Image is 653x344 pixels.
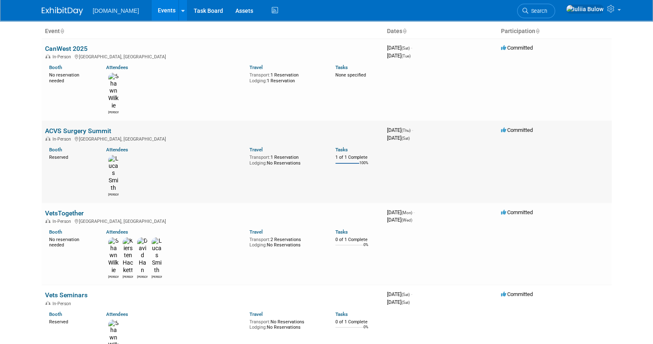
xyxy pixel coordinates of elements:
div: 1 of 1 Complete [335,155,380,160]
div: 1 Reservation 1 Reservation [249,71,323,84]
img: David Han [137,237,147,274]
span: (Wed) [401,218,412,222]
a: Booth [49,311,62,317]
span: - [411,45,412,51]
a: Booth [49,229,62,235]
span: (Sat) [401,136,410,141]
span: Transport: [249,319,271,325]
div: Lucas Smith [108,192,119,197]
a: Travel [249,229,263,235]
img: Shawn Wilkie [108,73,119,110]
a: Attendees [106,64,128,70]
span: [DATE] [387,299,410,305]
img: ExhibitDay [42,7,83,15]
img: In-Person Event [45,136,50,141]
a: Tasks [335,147,348,153]
a: Tasks [335,311,348,317]
a: Travel [249,311,263,317]
span: [DATE] [387,45,412,51]
span: - [413,209,415,215]
span: - [411,291,412,297]
div: 2 Reservations No Reservations [249,235,323,248]
img: In-Person Event [45,219,50,223]
img: Kiersten Hackett [123,237,133,274]
img: Shawn Wilkie [108,237,119,274]
img: In-Person Event [45,54,50,58]
div: [GEOGRAPHIC_DATA], [GEOGRAPHIC_DATA] [45,135,380,142]
div: David Han [137,274,147,279]
div: 0 of 1 Complete [335,319,380,325]
a: Sort by Participation Type [535,28,539,34]
span: (Sat) [401,46,410,50]
a: Sort by Event Name [60,28,64,34]
span: [DATE] [387,135,410,141]
a: Attendees [106,147,128,153]
th: Dates [384,24,498,38]
span: (Sat) [401,300,410,305]
span: Transport: [249,155,271,160]
span: Lodging: [249,325,267,330]
a: Travel [249,147,263,153]
td: 0% [363,243,368,254]
span: - [412,127,413,133]
span: (Sat) [401,292,410,297]
div: Reserved [49,318,94,325]
span: Lodging: [249,78,267,84]
a: VetsTogether [45,209,84,217]
span: [DATE] [387,127,413,133]
td: 0% [363,325,368,336]
img: In-Person Event [45,301,50,305]
span: [DATE] [387,209,415,215]
a: Booth [49,64,62,70]
img: Lucas Smith [108,155,119,192]
span: Transport: [249,237,271,242]
a: CanWest 2025 [45,45,88,53]
a: Tasks [335,229,348,235]
span: [DATE] [387,53,411,59]
a: Attendees [106,229,128,235]
div: Shawn Wilkie [108,110,119,115]
span: [DATE] [387,217,412,223]
span: Lodging: [249,242,267,248]
span: [DOMAIN_NAME] [93,7,139,14]
span: Transport: [249,72,271,78]
span: (Tue) [401,54,411,58]
span: Search [528,8,547,14]
img: Iuliia Bulow [566,5,604,14]
span: In-Person [52,219,74,224]
td: 100% [359,161,368,172]
div: No reservation needed [49,71,94,84]
div: 0 of 1 Complete [335,237,380,243]
span: In-Person [52,54,74,60]
div: Lucas Smith [152,274,162,279]
th: Event [42,24,384,38]
th: Participation [498,24,612,38]
span: Committed [501,127,533,133]
div: Kiersten Hackett [123,274,133,279]
div: [GEOGRAPHIC_DATA], [GEOGRAPHIC_DATA] [45,217,380,224]
a: Vets Seminars [45,291,88,299]
div: No reservation needed [49,235,94,248]
div: No Reservations No Reservations [249,318,323,330]
a: Search [517,4,555,18]
a: Sort by Start Date [402,28,406,34]
div: Reserved [49,153,94,160]
span: In-Person [52,136,74,142]
a: Booth [49,147,62,153]
a: ACVS Surgery Summit [45,127,111,135]
a: Attendees [106,311,128,317]
a: Travel [249,64,263,70]
span: Lodging: [249,160,267,166]
div: Shawn Wilkie [108,274,119,279]
span: (Thu) [401,128,411,133]
a: Tasks [335,64,348,70]
span: (Mon) [401,210,412,215]
span: In-Person [52,301,74,306]
div: [GEOGRAPHIC_DATA], [GEOGRAPHIC_DATA] [45,53,380,60]
span: Committed [501,209,533,215]
span: [DATE] [387,291,412,297]
span: Committed [501,45,533,51]
div: 1 Reservation No Reservations [249,153,323,166]
span: None specified [335,72,366,78]
img: Lucas Smith [152,237,162,274]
